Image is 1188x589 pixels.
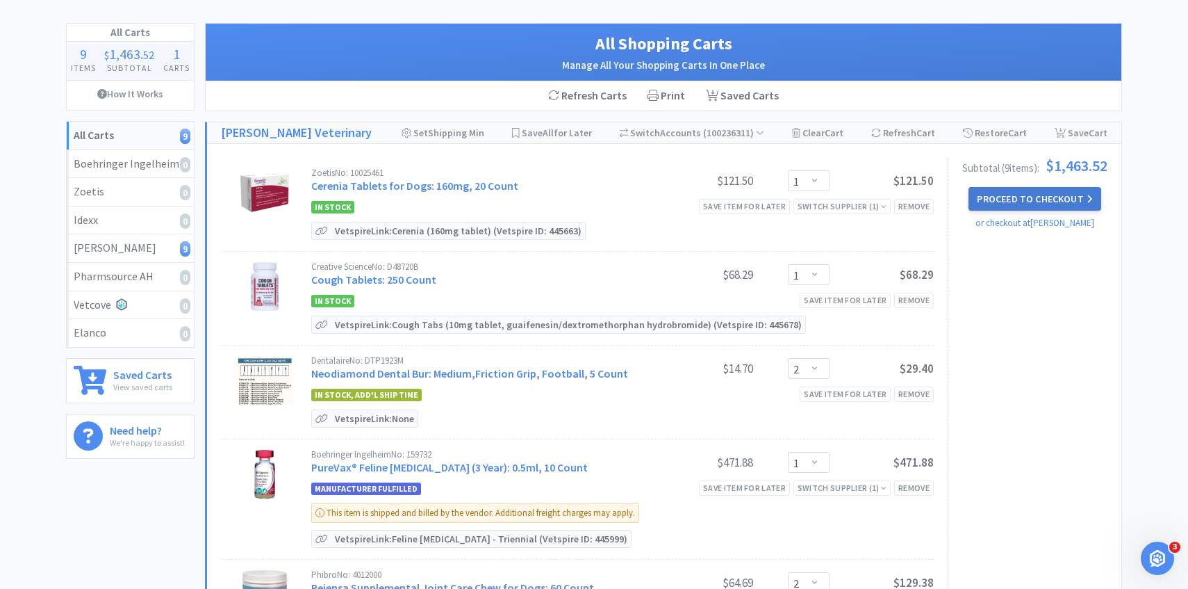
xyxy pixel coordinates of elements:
span: Save for Later [522,127,592,139]
i: 0 [180,213,190,229]
img: 3908bdf5bb6747959f96d5d042e9bdf3_562750.jpeg [240,168,289,217]
button: Proceed to Checkout [968,187,1100,211]
div: Refresh Carts [538,81,637,111]
div: Clear [792,122,843,143]
div: Save item for later [699,481,790,495]
span: $471.88 [893,455,934,470]
span: Manufacturer Fulfilled [311,483,421,495]
div: $14.70 [649,360,753,377]
h6: Need help? [110,421,185,436]
i: 0 [180,326,190,341]
div: Remove [894,387,934,401]
div: Creative Science No: D48720B [311,262,649,271]
i: 9 [180,241,190,257]
span: Set [413,127,428,139]
img: 30aade8a3b324c13bff395517ffa2039_114448.jpeg [236,356,292,405]
span: 1,463 [109,45,140,63]
p: Vetspire Link: None [331,410,418,427]
span: Cart [1008,127,1027,139]
p: Vetspire Link: Cough Tabs (10mg tablet, guaifenesin/dextromethorphan hydrobromide) (Vetspire ID: ... [331,316,805,333]
div: Refresh [871,122,935,143]
div: Remove [894,481,934,495]
img: 66228580dc474c89861e9ae14fec8b7b_68487.jpeg [240,262,289,311]
div: Subtotal ( 9 item s ): [962,158,1107,173]
p: Vetspire Link: Cerenia (160mg tablet) (Vetspire ID: 445663) [331,223,585,239]
a: Elanco0 [67,319,194,347]
a: Cerenia Tablets for Dogs: 160mg, 20 Count [311,179,518,193]
div: Switch Supplier ( 1 ) [798,200,886,213]
i: 9 [180,129,190,144]
div: Remove [894,199,934,213]
h1: All Carts [67,24,194,42]
span: $ [104,48,109,62]
div: Boehringer Ingelheim No: 159732 [311,450,649,459]
div: Elanco [74,324,187,342]
img: faa52ed2d3274fa2bead9d154ef26de5_410696.jpeg [240,450,289,499]
div: Idexx [74,211,187,229]
span: 3 [1169,542,1180,553]
h4: Subtotal [100,61,158,74]
strong: All Carts [74,128,114,142]
a: Idexx0 [67,207,194,235]
a: Zoetis0 [67,178,194,207]
span: $121.50 [893,173,934,188]
div: Save item for later [699,199,790,213]
div: Pharmsource AH [74,268,187,286]
a: Boehringer Ingelheim0 [67,150,194,179]
a: Pharmsource AH0 [67,263,194,291]
p: We're happy to assist! [110,436,185,449]
div: This item is shipped and billed by the vendor. Additional freight charges may apply. [311,503,639,523]
div: Boehringer Ingelheim [74,155,187,173]
p: Vetspire Link: Feline [MEDICAL_DATA] - Triennial (Vetspire ID: 445999) [331,531,631,547]
span: In Stock [311,201,354,213]
div: [PERSON_NAME] [74,239,187,257]
div: $471.88 [649,454,753,471]
a: PureVax® Feline [MEDICAL_DATA] (3 Year): 0.5ml, 10 Count [311,460,588,474]
span: $29.40 [900,361,934,376]
span: 9 [80,45,87,63]
span: ( 100236311 ) [701,127,764,139]
span: In stock, add'l ship time [311,389,422,401]
p: View saved carts [113,380,172,394]
div: $68.29 [649,266,753,283]
h2: Manage All Your Shopping Carts In One Place [220,57,1107,74]
a: [PERSON_NAME]9 [67,234,194,263]
i: 0 [180,185,190,200]
div: Save item for later [800,293,891,307]
a: All Carts9 [67,122,194,150]
span: All [543,127,554,139]
a: Cough Tablets: 250 Count [311,273,436,287]
div: Phibro No: 4012000 [311,570,649,579]
a: How It Works [67,81,194,107]
i: 0 [180,157,190,172]
span: In Stock [311,295,354,307]
span: Cart [825,127,843,139]
div: . [100,47,158,61]
h4: Carts [159,61,194,74]
a: [PERSON_NAME] Veterinary [221,123,372,143]
div: Restore [963,122,1027,143]
div: Save item for later [800,387,891,401]
span: 1 [173,45,180,63]
div: $121.50 [649,172,753,189]
div: Print [637,81,695,111]
span: $68.29 [900,267,934,282]
div: Switch Supplier ( 1 ) [798,481,886,494]
i: 0 [180,298,190,314]
iframe: Intercom live chat [1141,542,1174,575]
a: Vetcove0 [67,291,194,320]
a: Saved Carts [695,81,789,111]
span: Switch [630,127,660,139]
span: Cart [1089,127,1107,139]
a: Neodiamond Dental Bur: Medium,Friction Grip, Football, 5 Count [311,366,628,380]
h6: Saved Carts [113,366,172,380]
div: Vetcove [74,296,187,314]
a: Saved CartsView saved carts [66,358,195,403]
i: 0 [180,270,190,285]
a: or checkout at [PERSON_NAME] [975,217,1094,229]
div: Zoetis No: 10025461 [311,168,649,177]
div: Shipping Min [402,122,484,143]
span: 52 [143,48,154,62]
h4: Items [67,61,100,74]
